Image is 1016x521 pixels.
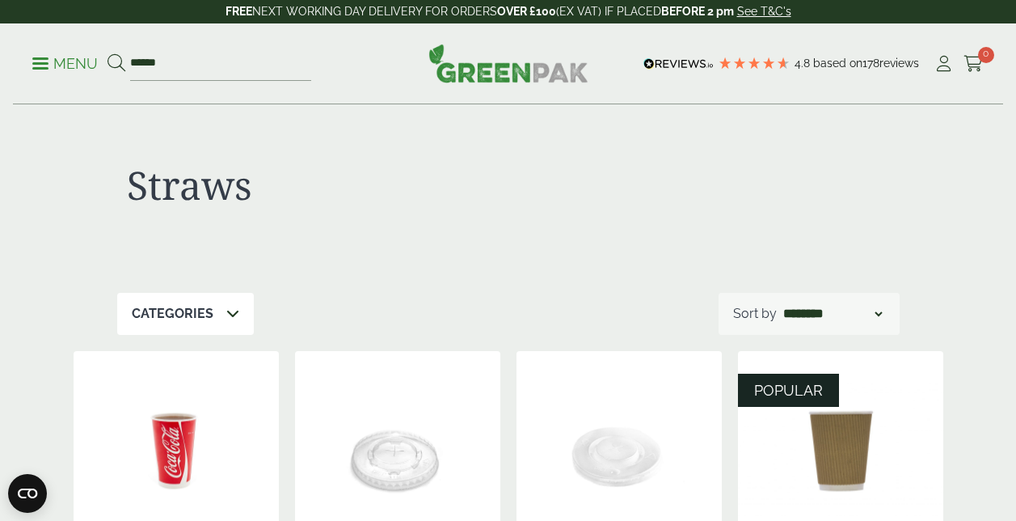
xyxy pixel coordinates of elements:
[718,56,790,70] div: 4.78 Stars
[737,5,791,18] a: See T&C's
[32,54,98,70] a: Menu
[754,382,823,399] span: POPULAR
[127,162,499,209] h1: Straws
[795,57,813,70] span: 4.8
[32,54,98,74] p: Menu
[428,44,588,83] img: GreenPak Supplies
[862,57,879,70] span: 178
[934,56,954,72] i: My Account
[661,5,734,18] strong: BEFORE 2 pm
[813,57,862,70] span: Based on
[963,56,984,72] i: Cart
[8,474,47,513] button: Open CMP widget
[733,304,777,324] p: Sort by
[643,58,714,70] img: REVIEWS.io
[132,304,213,324] p: Categories
[978,47,994,63] span: 0
[879,57,919,70] span: reviews
[780,304,885,324] select: Shop order
[963,52,984,76] a: 0
[226,5,252,18] strong: FREE
[497,5,556,18] strong: OVER £100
